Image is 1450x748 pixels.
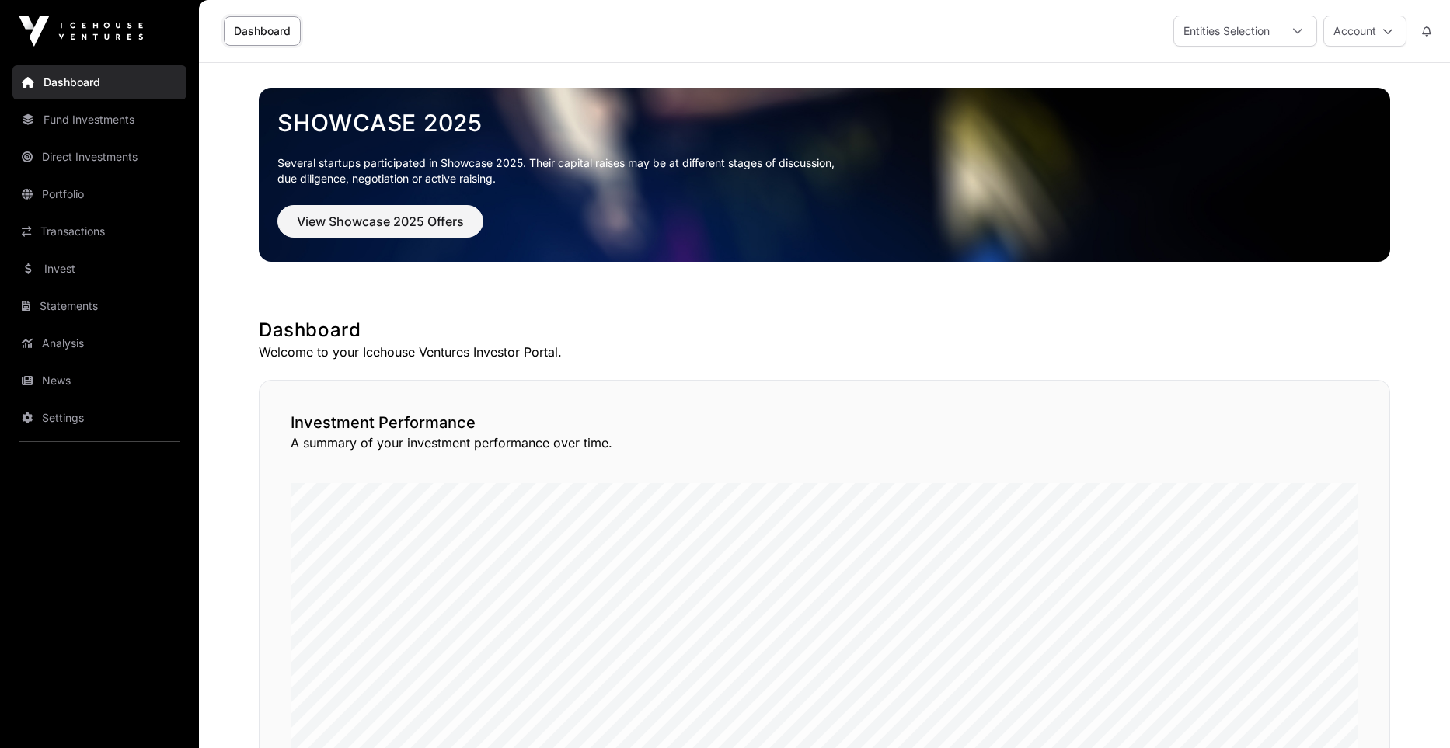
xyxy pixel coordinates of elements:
[12,214,186,249] a: Transactions
[12,289,186,323] a: Statements
[1323,16,1406,47] button: Account
[259,343,1390,361] p: Welcome to your Icehouse Ventures Investor Portal.
[277,109,1372,137] a: Showcase 2025
[277,205,483,238] button: View Showcase 2025 Offers
[12,364,186,398] a: News
[259,88,1390,262] img: Showcase 2025
[277,155,1372,186] p: Several startups participated in Showcase 2025. Their capital raises may be at different stages o...
[19,16,143,47] img: Icehouse Ventures Logo
[224,16,301,46] a: Dashboard
[12,401,186,435] a: Settings
[12,65,186,99] a: Dashboard
[12,103,186,137] a: Fund Investments
[259,318,1390,343] h1: Dashboard
[1372,673,1450,748] iframe: Chat Widget
[291,433,1358,452] p: A summary of your investment performance over time.
[291,412,1358,433] h2: Investment Performance
[12,177,186,211] a: Portfolio
[12,326,186,360] a: Analysis
[1174,16,1279,46] div: Entities Selection
[12,252,186,286] a: Invest
[297,212,464,231] span: View Showcase 2025 Offers
[277,221,483,236] a: View Showcase 2025 Offers
[12,140,186,174] a: Direct Investments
